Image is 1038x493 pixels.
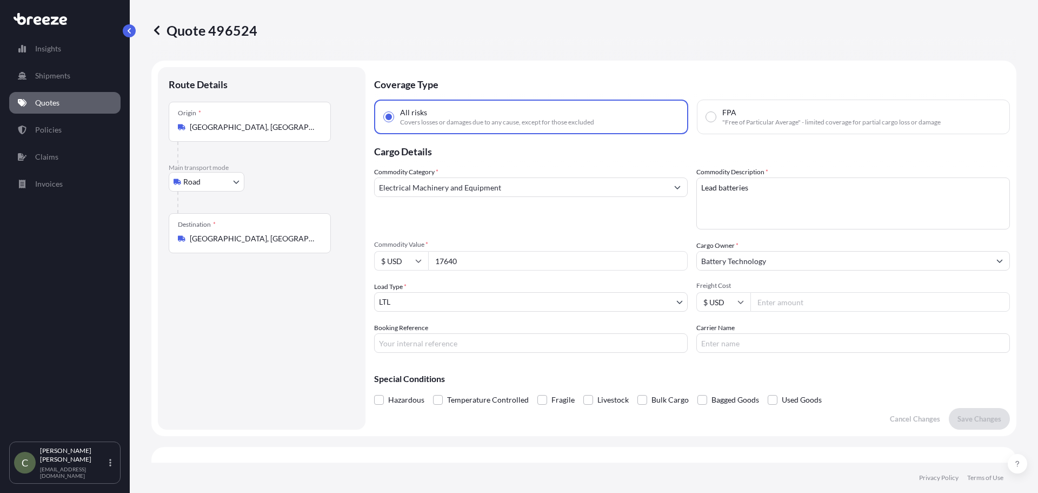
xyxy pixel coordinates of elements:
span: FPA [722,107,736,118]
input: Select a commodity type [375,178,668,197]
p: Quotes [35,97,59,108]
input: All risksCovers losses or damages due to any cause, except for those excluded [384,112,394,122]
label: Cargo Owner [696,240,738,251]
p: Special Conditions [374,374,1010,383]
div: Destination [178,220,216,229]
input: Enter amount [750,292,1010,312]
p: [PERSON_NAME] [PERSON_NAME] [40,446,107,464]
label: Commodity Category [374,167,438,178]
p: Save Changes [957,413,1001,424]
span: C [22,457,28,468]
span: LTL [379,297,390,307]
span: All risks [400,107,427,118]
span: Bulk Cargo [651,392,689,408]
label: Booking Reference [374,323,428,333]
a: Policies [9,119,121,141]
span: "Free of Particular Average" - limited coverage for partial cargo loss or damage [722,118,941,127]
p: Insights [35,43,61,54]
a: Insights [9,38,121,60]
span: Used Goods [782,392,822,408]
a: Invoices [9,173,121,195]
input: Enter name [696,333,1010,353]
p: Quote 496524 [151,22,257,39]
p: Main transport mode [169,163,355,172]
button: Show suggestions [990,251,1009,271]
span: Covers losses or damages due to any cause, except for those excluded [400,118,594,127]
a: Quotes [9,92,121,114]
input: Type amount [428,251,688,271]
button: Show suggestions [668,178,687,197]
a: Claims [9,146,121,168]
p: Route Details [169,78,228,91]
span: Commodity Value [374,240,688,249]
p: Cancel Changes [890,413,940,424]
input: Your internal reference [374,333,688,353]
div: Origin [178,109,201,117]
textarea: Lead batteries [696,178,1010,229]
input: Origin [190,122,317,133]
span: Load Type [374,281,407,292]
a: Privacy Policy [919,474,959,482]
button: LTL [374,292,688,312]
span: Livestock [597,392,629,408]
span: Bagged Goods [711,392,759,408]
label: Carrier Name [696,323,735,333]
button: Save Changes [949,408,1010,430]
p: Claims [35,152,58,162]
span: Fragile [551,392,575,408]
button: Select transport [169,172,244,192]
a: Terms of Use [967,474,1003,482]
label: Commodity Description [696,167,768,178]
span: Road [183,176,201,187]
p: Coverage Type [374,67,1010,100]
p: [EMAIL_ADDRESS][DOMAIN_NAME] [40,466,107,479]
span: Freight Cost [696,281,1010,290]
span: Temperature Controlled [447,392,529,408]
p: Invoices [35,179,63,189]
input: Full name [697,251,990,271]
p: Shipments [35,70,70,81]
button: Cancel Changes [881,408,949,430]
input: Destination [190,233,317,244]
p: Policies [35,124,62,135]
p: Cargo Details [374,134,1010,167]
input: FPA"Free of Particular Average" - limited coverage for partial cargo loss or damage [706,112,716,122]
a: Shipments [9,65,121,87]
span: Hazardous [388,392,424,408]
